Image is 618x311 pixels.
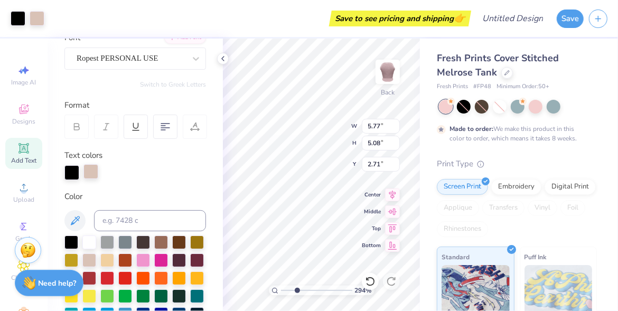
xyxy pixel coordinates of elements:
[64,191,206,203] div: Color
[362,208,381,215] span: Middle
[437,200,479,216] div: Applique
[5,274,42,290] span: Clipart & logos
[377,61,398,82] img: Back
[442,251,470,262] span: Standard
[12,78,36,87] span: Image AI
[64,149,102,162] label: Text colors
[16,234,32,243] span: Greek
[454,12,465,24] span: 👉
[497,82,549,91] span: Minimum Order: 50 +
[355,286,372,295] span: 294 %
[362,225,381,232] span: Top
[482,200,525,216] div: Transfers
[437,221,488,237] div: Rhinestones
[11,156,36,165] span: Add Text
[545,179,596,195] div: Digital Print
[94,210,206,231] input: e.g. 7428 c
[450,124,579,143] div: We make this product in this color to order, which means it takes 8 weeks.
[140,80,206,89] button: Switch to Greek Letters
[39,278,77,288] strong: Need help?
[528,200,557,216] div: Vinyl
[362,242,381,249] span: Bottom
[64,99,207,111] div: Format
[491,179,541,195] div: Embroidery
[473,82,491,91] span: # FP48
[437,179,488,195] div: Screen Print
[557,10,584,28] button: Save
[381,88,395,97] div: Back
[332,11,469,26] div: Save to see pricing and shipping
[12,117,35,126] span: Designs
[525,251,547,262] span: Puff Ink
[437,158,597,170] div: Print Type
[362,191,381,199] span: Center
[560,200,585,216] div: Foil
[437,52,559,79] span: Fresh Prints Cover Stitched Melrose Tank
[450,125,493,133] strong: Made to order:
[13,195,34,204] span: Upload
[437,82,468,91] span: Fresh Prints
[474,8,551,29] input: Untitled Design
